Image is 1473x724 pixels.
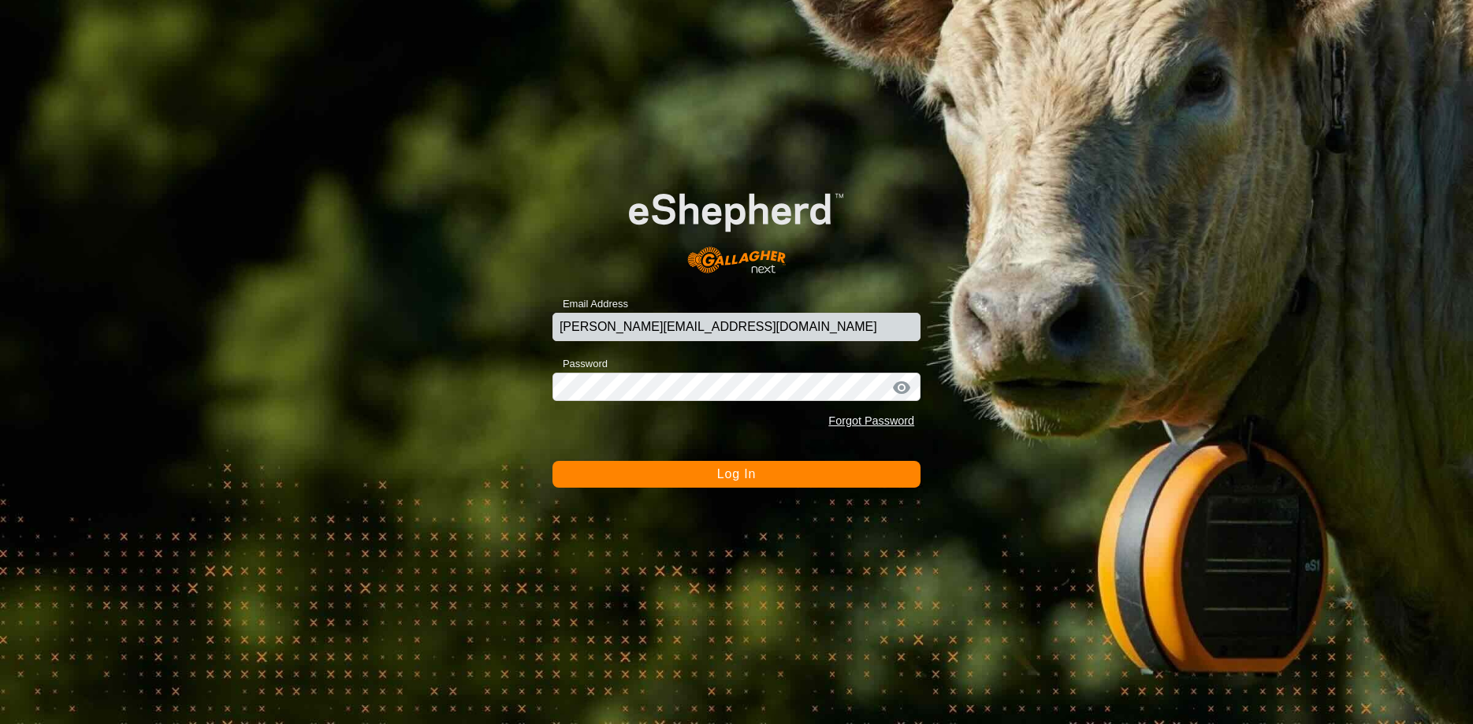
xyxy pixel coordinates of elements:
span: Log In [717,467,756,481]
input: Email Address [552,313,921,341]
label: Email Address [552,296,628,312]
button: Log In [552,461,921,488]
label: Password [552,356,608,372]
a: Forgot Password [828,414,914,427]
img: E-shepherd Logo [590,162,884,288]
